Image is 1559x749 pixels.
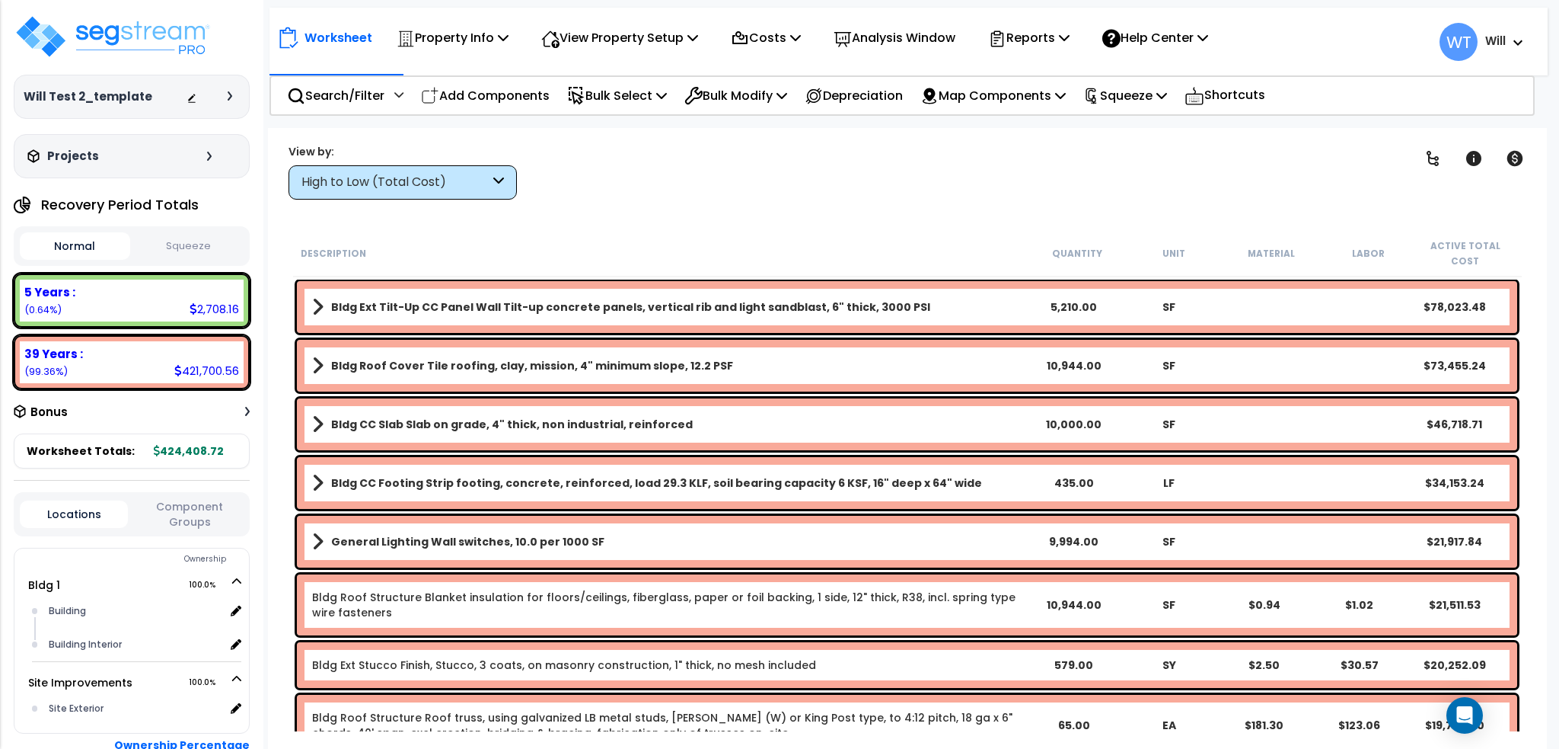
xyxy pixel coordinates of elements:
a: Individual Item [312,710,1012,741]
div: Depreciation [796,78,911,114]
small: Material [1248,248,1295,260]
div: $21,917.84 [1407,534,1502,549]
div: SF [1121,299,1216,315]
b: Bldg Roof Cover Tile roofing, clay, mission, 4" minimum slope, 12.2 PSF [331,358,733,373]
p: Analysis Window [834,27,955,48]
div: $21,511.53 [1407,597,1502,613]
span: Worksheet Totals: [27,443,135,459]
a: Assembly Title [312,531,1026,552]
div: SF [1121,534,1216,549]
p: Squeeze [1083,85,1167,106]
p: Property Info [397,27,509,48]
small: Labor [1352,248,1385,260]
div: $34,153.24 [1407,475,1502,491]
small: (0.64%) [24,303,62,316]
a: Assembly Title [312,472,1026,494]
div: 9,994.00 [1026,534,1121,549]
h3: Projects [47,149,99,164]
div: Add Components [413,78,558,114]
b: Bldg Ext Tilt-Up CC Panel Wall Tilt-up concrete panels, vertical rib and light sandblast, 6" thic... [331,299,930,315]
div: 2,708.16 [190,301,239,317]
div: View by: [289,144,517,159]
a: Assembly Title [312,355,1026,376]
a: Site Improvements 100.0% [28,675,132,690]
button: Component Groups [135,498,244,530]
p: Worksheet [304,27,372,48]
b: General Lighting Wall switches, 10.0 per 1000 SF [331,534,604,549]
a: Individual Item [312,590,1015,620]
p: Bulk Modify [684,85,787,106]
div: 10,000.00 [1026,417,1121,432]
a: Individual Item [312,658,816,673]
a: Assembly Title [312,414,1026,435]
button: Squeeze [134,233,244,260]
small: (99.36%) [24,365,68,378]
div: $20,252.09 [1407,658,1502,673]
div: SF [1121,358,1216,373]
div: $46,718.71 [1407,417,1502,432]
button: Normal [20,232,130,260]
div: $2.50 [1216,658,1312,673]
div: 579.00 [1026,658,1121,673]
span: 100.0% [189,674,229,692]
div: 5,210.00 [1026,299,1121,315]
div: Open Intercom Messenger [1446,697,1483,734]
div: $19,783.40 [1407,718,1502,733]
span: 100.0% [189,576,229,594]
p: Help Center [1102,27,1208,48]
b: Bldg CC Slab Slab on grade, 4" thick, non industrial, reinforced [331,417,693,432]
div: Ownership [45,550,249,568]
b: Bldg CC Footing Strip footing, concrete, reinforced, load 29.3 KLF, soil bearing capacity 6 KSF, ... [331,475,982,491]
div: 10,944.00 [1026,358,1121,373]
h4: Recovery Period Totals [41,197,199,213]
h3: Will Test 2_template [24,89,152,104]
a: Assembly Title [312,296,1026,318]
div: 65.00 [1026,718,1121,733]
div: Site Exterior [45,699,225,718]
div: High to Low (Total Cost) [301,174,489,191]
div: Shortcuts [1176,77,1274,114]
div: $78,023.48 [1407,299,1502,315]
b: 39 Years : [24,346,83,362]
div: LF [1121,475,1216,491]
p: Search/Filter [287,85,384,106]
small: Quantity [1052,248,1102,260]
small: Active Total Cost [1430,240,1500,267]
p: Depreciation [805,85,903,106]
p: Costs [731,27,801,48]
h3: Bonus [30,406,68,419]
div: $181.30 [1216,718,1312,733]
p: Shortcuts [1184,85,1265,107]
div: SF [1121,597,1216,613]
b: Will [1485,33,1506,49]
div: Building Interior [45,635,225,654]
div: SF [1121,417,1216,432]
div: 421,700.56 [174,363,239,379]
b: 5 Years : [24,284,75,300]
span: WT [1439,23,1478,61]
div: $123.06 [1312,718,1407,733]
small: Description [301,248,366,260]
button: Locations [20,501,128,528]
p: Map Components [920,85,1066,106]
div: Building [45,602,225,620]
img: logo_pro_r.png [14,14,212,59]
div: SY [1121,658,1216,673]
div: 10,944.00 [1026,597,1121,613]
div: $1.02 [1312,597,1407,613]
p: Add Components [421,85,550,106]
a: Bldg 1 100.0% [28,578,60,593]
b: 424,408.72 [154,443,224,459]
div: 435.00 [1026,475,1121,491]
div: $73,455.24 [1407,358,1502,373]
div: $30.57 [1312,658,1407,673]
small: Unit [1162,248,1185,260]
p: Reports [988,27,1070,48]
div: $0.94 [1216,597,1312,613]
p: View Property Setup [541,27,698,48]
div: EA [1121,718,1216,733]
p: Bulk Select [567,85,667,106]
